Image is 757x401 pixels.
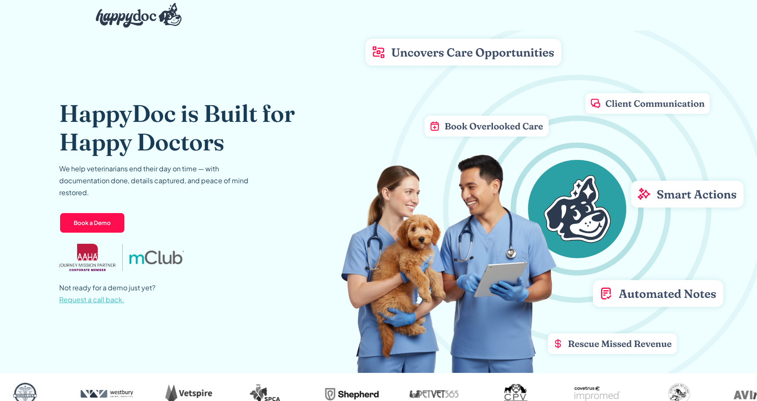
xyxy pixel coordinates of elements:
[59,163,264,199] p: We help veterinarians end their day on time — with documentation done, details captured, and peac...
[59,212,125,234] a: Book a Demo
[89,1,182,30] a: home
[341,7,757,373] img: Vets holding a doc talking over a tablet
[96,3,182,28] img: HappyDoc Logo: A happy dog with his ear up, listening.
[59,282,155,306] p: Not ready for a demo just yet?
[59,99,347,156] h1: HappyDoc is Built for Happy Doctors
[129,251,184,264] img: mclub logo
[59,244,115,271] img: AAHA Advantage logo
[59,295,124,304] span: Request a call back.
